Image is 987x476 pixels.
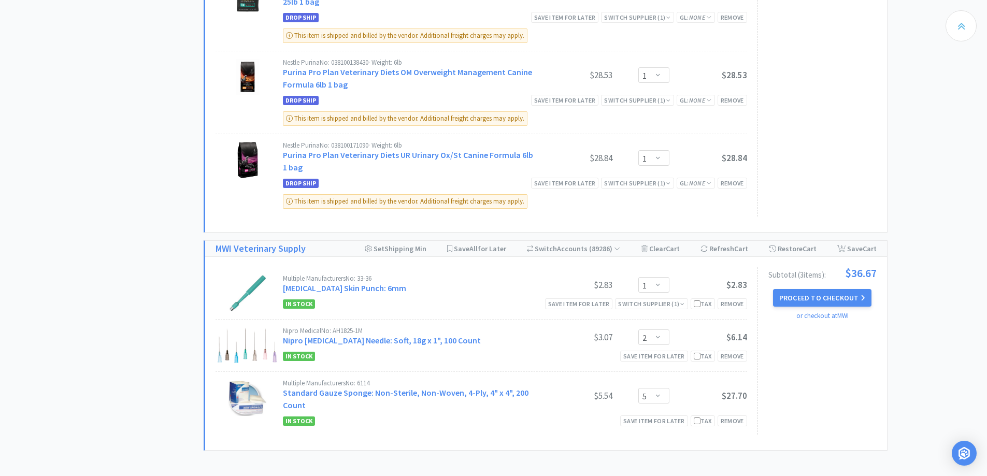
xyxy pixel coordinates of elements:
[689,179,705,187] i: None
[527,241,621,256] div: Accounts
[535,244,557,253] span: Switch
[531,178,599,189] div: Save item for later
[588,244,620,253] span: ( 89286 )
[680,96,712,104] span: GL:
[230,142,266,178] img: d6ca30e63fad4bc8900a721c81f2e442_176798.png
[283,352,315,361] span: In Stock
[700,241,748,256] div: Refresh
[283,194,527,209] div: This item is shipped and billed by the vendor. Additional freight charges may apply.
[283,142,535,149] div: Nestle Purina No: 038100171090 · Weight: 6lb
[531,12,599,23] div: Save item for later
[454,244,506,253] span: Save for Later
[535,69,612,81] div: $28.53
[283,67,532,90] a: Purina Pro Plan Veterinary Diets OM Overweight Management Canine Formula 6lb 1 bag
[283,150,533,172] a: Purina Pro Plan Veterinary Diets UR Urinary Ox/St Canine Formula 6lb 1 bag
[535,152,612,164] div: $28.84
[604,95,670,105] div: Switch Supplier ( 1 )
[726,331,747,343] span: $6.14
[620,415,688,426] div: Save item for later
[283,283,406,293] a: [MEDICAL_DATA] Skin Punch: 6mm
[374,244,384,253] span: Set
[283,111,527,126] div: This item is shipped and billed by the vendor. Additional freight charges may apply.
[236,59,260,95] img: ee4b1dca7a884a5bab34d293db93b3a0_33046.png
[680,179,712,187] span: GL:
[283,28,527,43] div: This item is shipped and billed by the vendor. Additional freight charges may apply.
[283,299,315,309] span: In Stock
[666,244,680,253] span: Cart
[722,152,747,164] span: $28.84
[283,275,535,282] div: Multiple Manufacturers No: 33-36
[689,96,705,104] i: None
[718,351,747,362] div: Remove
[283,59,535,66] div: Nestle Purina No: 038100138430 · Weight: 6lb
[694,351,712,361] div: Tax
[722,390,747,401] span: $27.70
[796,311,849,320] a: or checkout at MWI
[734,244,748,253] span: Cart
[216,327,280,364] img: 2778dcd322344a37b22777e2d0a0a04e_380070.png
[228,380,267,416] img: ced36c4ca1374aeeb9da127f5ba2dbf4_17109.png
[680,13,712,21] span: GL:
[283,327,535,334] div: Nipro Medical No: AH1825-1M
[694,299,712,309] div: Tax
[283,387,528,410] a: Standard Gauze Sponge: Non-Sterile, Non-Woven, 4-Ply, 4" x 4", 200 Count
[535,331,612,343] div: $3.07
[535,390,612,402] div: $5.54
[952,441,977,466] div: Open Intercom Messenger
[803,244,817,253] span: Cart
[283,380,535,386] div: Multiple Manufacturers No: 6114
[845,267,877,279] span: $36.67
[718,415,747,426] div: Remove
[718,95,747,106] div: Remove
[604,178,670,188] div: Switch Supplier ( 1 )
[545,298,613,309] div: Save item for later
[718,178,747,189] div: Remove
[773,289,871,307] button: Proceed to Checkout
[618,299,684,309] div: Switch Supplier ( 1 )
[769,241,817,256] div: Restore
[718,12,747,23] div: Remove
[768,267,877,279] div: Subtotal ( 3 item s ):
[216,241,306,256] a: MWI Veterinary Supply
[230,275,266,311] img: 75ffb242dfda43fa84b811a7cab65feb_5689.png
[837,241,877,256] div: Save
[726,279,747,291] span: $2.83
[283,13,319,22] span: Drop Ship
[469,244,478,253] span: All
[620,351,688,362] div: Save item for later
[283,96,319,105] span: Drop Ship
[694,416,712,426] div: Tax
[283,335,481,345] a: Nipro [MEDICAL_DATA] Needle: Soft, 18g x 1", 100 Count
[531,95,599,106] div: Save item for later
[863,244,877,253] span: Cart
[722,69,747,81] span: $28.53
[535,279,612,291] div: $2.83
[689,13,705,21] i: None
[718,298,747,309] div: Remove
[283,179,319,188] span: Drop Ship
[604,12,670,22] div: Switch Supplier ( 1 )
[641,241,680,256] div: Clear
[365,241,426,256] div: Shipping Min
[283,416,315,426] span: In Stock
